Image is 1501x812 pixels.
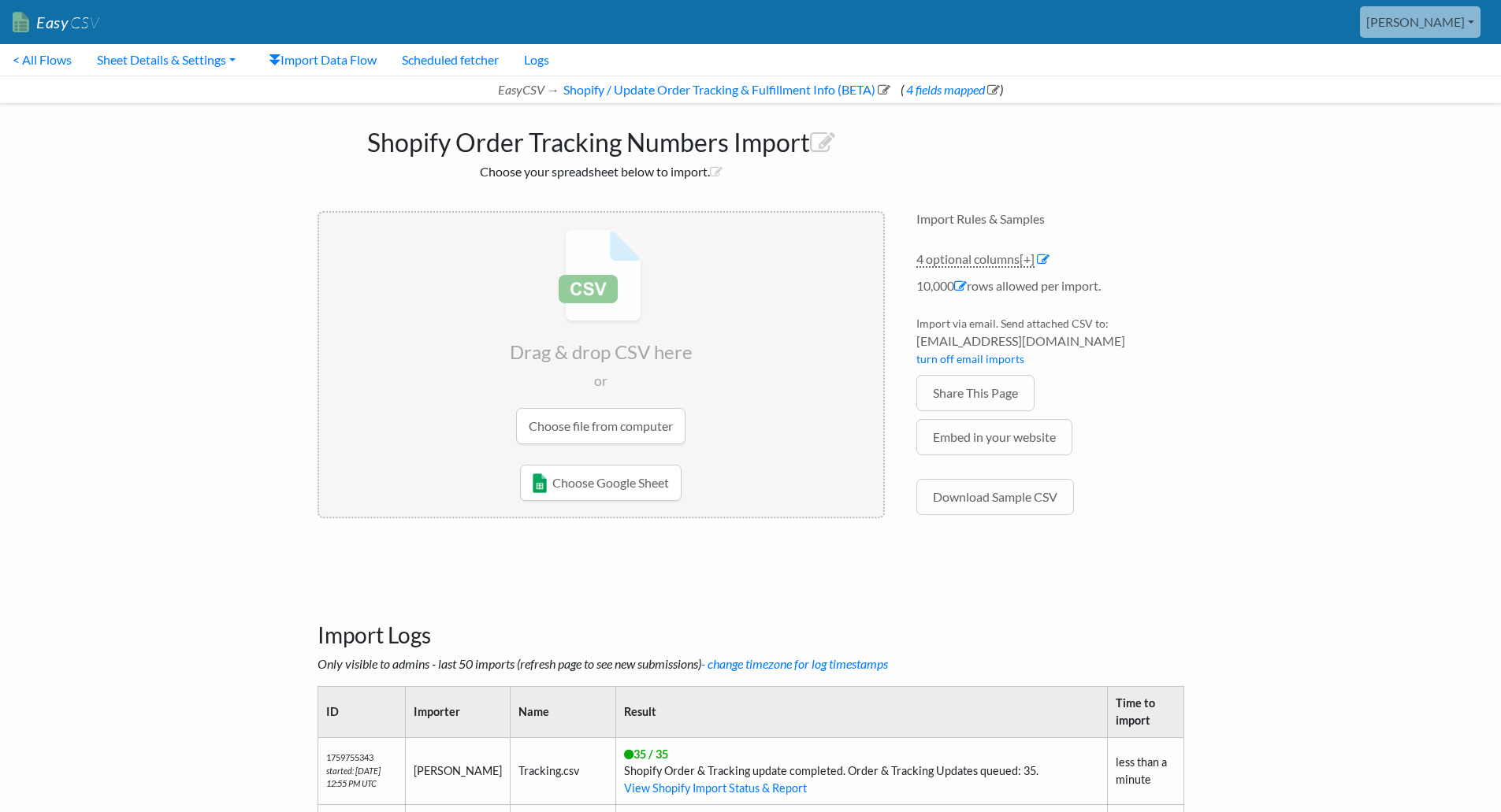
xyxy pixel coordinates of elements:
[318,120,885,158] h1: Shopify Order Tracking Numbers Import
[84,44,248,76] a: Sheet Details & Settings
[916,479,1074,515] a: Download Sample CSV
[256,44,389,76] a: Import Data Flow
[624,747,668,761] span: 35 / 35
[615,687,1107,737] th: Result
[615,737,1107,805] td: Shopify Order & Tracking update completed. Order & Tracking Updates queued: 35.
[904,82,1000,97] a: 4 fields mapped
[510,737,615,805] td: Tracking.csv
[916,419,1072,455] a: Embed in your website
[916,332,1184,350] span: [EMAIL_ADDRESS][DOMAIN_NAME]
[405,737,510,805] td: [PERSON_NAME]
[13,6,99,39] a: EasyCSV
[916,276,1184,303] li: 10,000 rows allowed per import.
[405,687,510,737] th: Importer
[1360,6,1481,38] a: [PERSON_NAME]
[326,766,381,789] i: started: [DATE] 12:55 PM UTC
[916,352,1024,365] a: turn off email imports
[520,465,682,501] a: Choose Google Sheet
[624,781,807,795] a: View Shopify Import Status & Report
[511,44,562,76] a: Logs
[1107,687,1183,737] th: Time to import
[318,164,885,179] h2: Choose your spreadsheet below to import.
[318,583,1184,649] h3: Import Logs
[916,375,1035,411] a: Share This Page
[1107,737,1183,805] td: less than a minute
[510,687,615,737] th: Name
[901,82,1003,97] span: ( )
[916,315,1184,375] li: Import via email. Send attached CSV to:
[561,82,890,97] a: Shopify / Update Order Tracking & Fulfillment Info (BETA)
[916,211,1184,226] h4: Import Rules & Samples
[318,737,405,805] td: 1759755343
[701,656,888,671] a: - change timezone for log timestamps
[318,656,888,671] i: Only visible to admins - last 50 imports (refresh page to see new submissions)
[318,687,405,737] th: ID
[1020,251,1035,266] span: [+]
[69,13,99,32] span: CSV
[389,44,511,76] a: Scheduled fetcher
[916,251,1035,268] a: 4 optional columns[+]
[498,82,559,97] i: EasyCSV →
